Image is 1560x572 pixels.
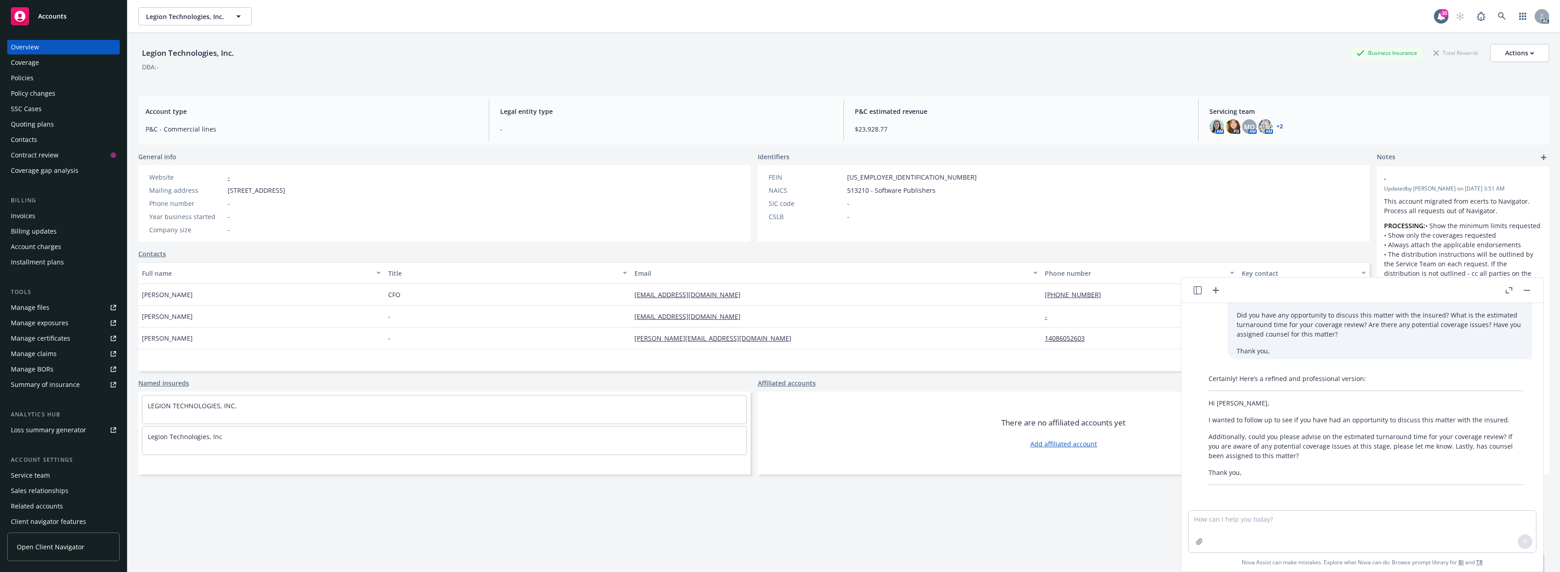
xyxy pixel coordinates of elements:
a: Contacts [7,132,120,147]
div: Key contact [1242,269,1356,278]
span: Manage exposures [7,316,120,330]
span: Identifiers [758,152,790,161]
a: [EMAIL_ADDRESS][DOMAIN_NAME] [634,290,748,299]
span: [STREET_ADDRESS] [228,186,285,195]
div: Total Rewards [1429,47,1483,59]
div: -Updatedby [PERSON_NAME] on [DATE] 3:51 AMThis account migrated from ecerts to Navigator. Process... [1377,166,1549,333]
a: Manage certificates [7,331,120,346]
div: Phone number [1045,269,1224,278]
div: Mailing address [149,186,224,195]
p: This account migrated from ecerts to Navigator. Process all requests out of Navigator. [1384,196,1542,215]
div: Client navigator features [11,514,86,529]
div: Sales relationships [11,484,68,498]
p: Thank you, [1209,468,1523,477]
span: [PERSON_NAME] [142,312,193,321]
a: Accounts [7,4,120,29]
button: Actions [1490,44,1549,62]
a: BI [1458,558,1464,566]
span: Legal entity type [500,107,833,116]
a: Start snowing [1451,7,1469,25]
span: - [500,124,833,134]
span: Open Client Navigator [17,542,84,552]
div: Loss summary generator [11,423,86,437]
a: Billing updates [7,224,120,239]
a: Installment plans [7,255,120,269]
span: There are no affiliated accounts yet [1001,417,1126,428]
div: Invoices [11,209,35,223]
div: Website [149,172,224,182]
p: Thank you, [1237,346,1523,356]
span: Updated by [PERSON_NAME] on [DATE] 3:51 AM [1384,185,1542,193]
a: Summary of insurance [7,377,120,392]
a: Coverage [7,55,120,70]
div: Manage certificates [11,331,70,346]
a: Account charges [7,240,120,254]
span: - [847,212,849,221]
div: Billing [7,196,120,205]
div: Overview [11,40,39,54]
span: [PERSON_NAME] [142,290,193,299]
span: General info [138,152,176,161]
span: P&C estimated revenue [855,107,1187,116]
div: 30 [1440,9,1448,17]
span: $23,928.77 [855,124,1187,134]
a: Search [1493,7,1511,25]
a: LEGION TECHNOLOGIES, INC. [148,401,237,410]
a: Service team [7,468,120,483]
div: Title [388,269,617,278]
div: Analytics hub [7,410,120,419]
a: Related accounts [7,499,120,513]
div: Account charges [11,240,61,254]
div: Quoting plans [11,117,54,132]
div: SSC Cases [11,102,42,116]
img: photo [1258,119,1273,134]
p: I wanted to follow up to see if you have had an opportunity to discuss this matter with the insured. [1209,415,1523,425]
img: photo [1209,119,1224,134]
div: CSLB [769,212,843,221]
a: Switch app [1514,7,1532,25]
div: Actions [1505,44,1534,62]
div: Legion Technologies, Inc. [138,47,238,59]
a: - [1045,312,1054,321]
span: - [228,212,230,221]
button: Legion Technologies, Inc. [138,7,252,25]
div: Coverage gap analysis [11,163,78,178]
div: Tools [7,288,120,297]
span: P&C - Commercial lines [146,124,478,134]
a: Report a Bug [1472,7,1490,25]
a: Manage claims [7,347,120,361]
a: SSC Cases [7,102,120,116]
a: Client navigator features [7,514,120,529]
a: [EMAIL_ADDRESS][DOMAIN_NAME] [634,312,748,321]
button: Phone number [1041,262,1238,284]
p: Certainly! Here’s a refined and professional version: [1209,374,1523,383]
a: Invoices [7,209,120,223]
p: Additionally, could you please advise on the estimated turnaround time for your coverage review? ... [1209,432,1523,460]
a: Add affiliated account [1030,439,1097,449]
a: Policy changes [7,86,120,101]
span: - [388,312,390,321]
a: Coverage gap analysis [7,163,120,178]
a: Policies [7,71,120,85]
span: - [228,199,230,208]
p: Did you have any opportunity to discuss this matter with the insured? What is the estimated turna... [1237,310,1523,339]
div: Coverage [11,55,39,70]
div: Phone number [149,199,224,208]
span: MQ [1244,122,1255,132]
a: add [1538,152,1549,163]
span: 513210 - Software Publishers [847,186,936,195]
div: Service team [11,468,50,483]
div: Summary of insurance [11,377,80,392]
strong: PROCESSING: [1384,221,1425,230]
a: Loss summary generator [7,423,120,437]
div: FEIN [769,172,843,182]
button: Key contact [1238,262,1370,284]
div: Manage claims [11,347,57,361]
p: • Show the minimum limits requested • Show only the coverages requested • Always attach the appli... [1384,221,1542,326]
div: Policy changes [11,86,55,101]
a: +2 [1277,124,1283,129]
button: Full name [138,262,385,284]
button: Email [631,262,1041,284]
span: - [1384,174,1518,183]
button: Title [385,262,631,284]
